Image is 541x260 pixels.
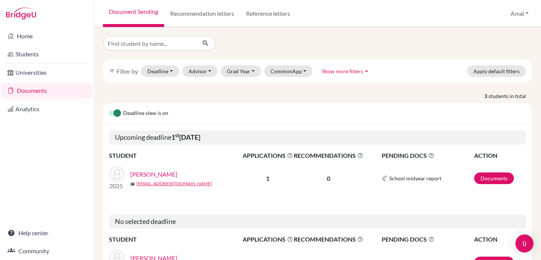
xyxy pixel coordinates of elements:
a: Help center [2,225,92,240]
span: School midyear report [389,174,441,182]
b: 1 [DATE] [171,133,200,141]
a: Home [2,29,92,44]
img: Ly, Safia [109,166,124,181]
input: Find student by name... [103,36,196,50]
p: 2025 [109,181,124,190]
span: Deadline view is on [123,109,168,118]
span: PENDING DOCS [382,151,473,160]
a: Universities [2,65,92,80]
button: Advisor [182,65,218,77]
h5: Upcoming deadline [109,130,526,145]
a: Analytics [2,101,92,116]
span: Show more filters [322,68,363,74]
span: RECOMMENDATIONS [294,151,363,160]
button: Deadline [141,65,179,77]
th: ACTION [474,234,526,244]
b: 1 [266,175,269,182]
h5: No selected deadline [109,215,526,229]
span: mail [130,182,135,186]
button: Show more filtersarrow_drop_up [316,65,377,77]
span: PENDING DOCS [382,235,473,244]
th: ACTION [474,151,526,160]
a: [EMAIL_ADDRESS][DOMAIN_NAME] [136,180,212,187]
p: 0 [294,174,363,183]
th: STUDENT [109,151,242,160]
span: RECOMMENDATIONS [294,235,363,244]
button: Amal [507,6,532,21]
th: STUDENT [109,234,242,244]
strong: 3 [484,92,488,100]
a: Community [2,243,92,258]
div: Open Intercom Messenger [515,234,533,252]
button: CommonApp [264,65,313,77]
i: filter_list [109,68,115,74]
a: Documents [474,172,514,184]
a: [PERSON_NAME] [130,170,177,179]
i: arrow_drop_up [363,67,370,75]
span: Filter by [116,68,138,75]
span: APPLICATIONS [243,235,293,244]
button: Apply default filters [467,65,526,77]
img: Common App logo [382,175,388,181]
img: Bridge-U [6,8,36,20]
span: APPLICATIONS [243,151,293,160]
a: Students [2,47,92,62]
span: students in total [488,92,532,100]
sup: st [175,132,179,138]
button: Grad Year [221,65,261,77]
a: Documents [2,83,92,98]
